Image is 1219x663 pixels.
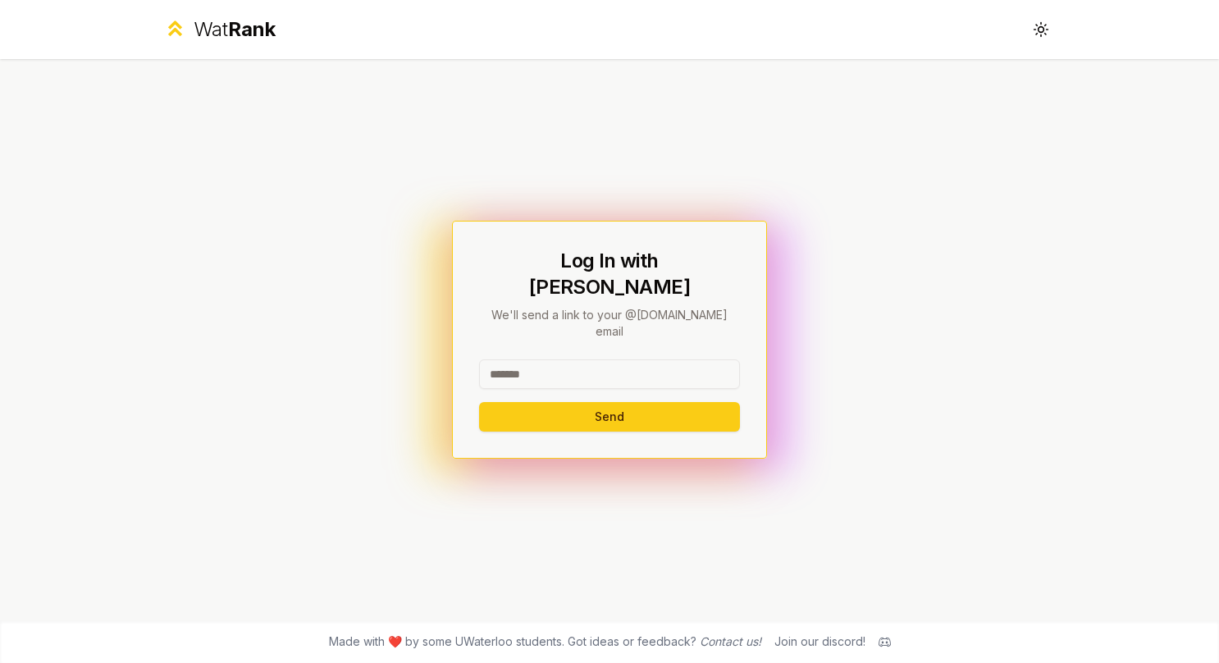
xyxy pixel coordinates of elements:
[228,17,276,41] span: Rank
[479,248,740,300] h1: Log In with [PERSON_NAME]
[479,307,740,340] p: We'll send a link to your @[DOMAIN_NAME] email
[194,16,276,43] div: Wat
[329,633,761,650] span: Made with ❤️ by some UWaterloo students. Got ideas or feedback?
[163,16,276,43] a: WatRank
[479,402,740,432] button: Send
[700,634,761,648] a: Contact us!
[774,633,865,650] div: Join our discord!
